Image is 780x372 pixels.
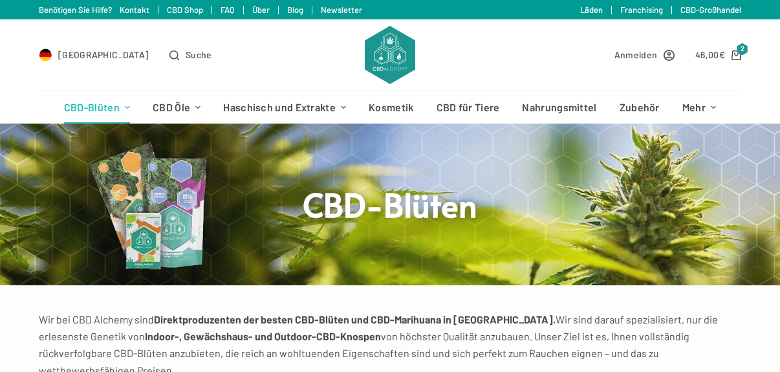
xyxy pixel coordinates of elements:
[52,91,141,124] a: CBD-Blüten
[553,313,556,325] strong: .
[737,43,748,56] span: 2
[147,183,633,225] h1: CBD-Blüten
[167,5,203,15] a: CBD Shop
[695,49,725,60] bdi: 46,00
[58,47,149,62] span: [GEOGRAPHIC_DATA]
[608,91,671,124] a: Zubehör
[145,330,381,342] strong: Indoor-, Gewächshaus- und Outdoor-CBD-Knospen
[321,5,362,15] a: Newsletter
[186,47,212,62] span: Suche
[680,5,741,15] a: CBD-Großhandel
[425,91,511,124] a: CBD für Tiere
[620,5,663,15] a: Franchising
[511,91,608,124] a: Nahrungsmittel
[614,47,657,62] span: Anmelden
[671,91,727,124] a: Mehr
[39,5,149,15] a: Benötigen Sie Hilfe? Kontakt
[358,91,425,124] a: Kosmetik
[39,49,52,61] img: DE Flag
[52,91,727,124] nav: Header-Menü
[695,47,741,62] a: Shopping cart
[719,49,725,60] span: €
[287,5,303,15] a: Blog
[365,26,415,84] img: CBD Alchemy
[252,5,270,15] a: Über
[142,91,212,124] a: CBD Öle
[614,47,675,62] a: Anmelden
[212,91,358,124] a: Haschisch und Extrakte
[39,47,149,62] a: Select Country
[221,5,235,15] a: FAQ
[169,47,211,62] button: Open search form
[154,313,553,325] strong: Direktproduzenten der besten CBD-Blüten und CBD-Marihuana in [GEOGRAPHIC_DATA]
[580,5,603,15] a: Läden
